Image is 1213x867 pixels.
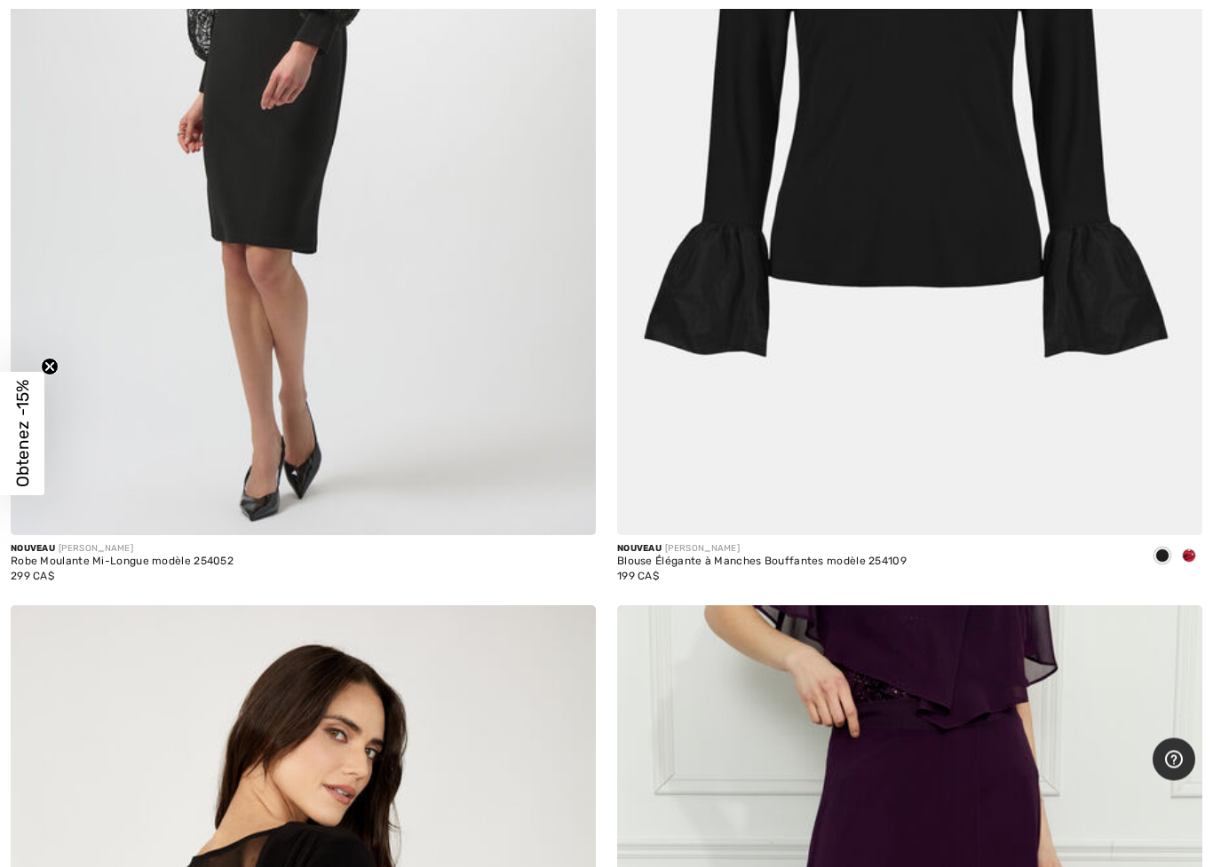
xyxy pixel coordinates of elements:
[11,571,54,583] span: 299 CA$
[41,358,59,375] button: Close teaser
[1149,543,1176,572] div: Black
[11,556,234,569] div: Robe Moulante Mi-Longue modèle 254052
[12,380,33,487] span: Obtenez -15%
[617,543,907,556] div: [PERSON_NAME]
[11,543,234,556] div: [PERSON_NAME]
[617,544,662,555] span: Nouveau
[11,544,55,555] span: Nouveau
[617,556,907,569] div: Blouse Élégante à Manches Bouffantes modèle 254109
[1153,738,1195,783] iframe: Ouvre un widget dans lequel vous pouvez trouver plus d’informations
[1176,543,1202,572] div: Deep cherry
[617,571,659,583] span: 199 CA$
